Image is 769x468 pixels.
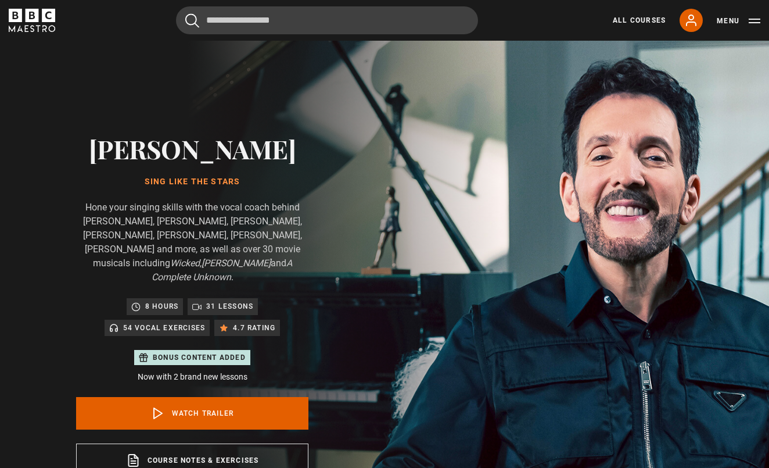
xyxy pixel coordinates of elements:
[613,15,666,26] a: All Courses
[76,134,308,163] h2: [PERSON_NAME]
[76,177,308,187] h1: Sing Like the Stars
[145,301,178,312] p: 8 hours
[152,258,292,283] i: A Complete Unknown
[202,258,271,269] i: [PERSON_NAME]
[123,322,206,334] p: 54 Vocal Exercises
[76,371,308,383] p: Now with 2 brand new lessons
[76,201,308,284] p: Hone your singing skills with the vocal coach behind [PERSON_NAME], [PERSON_NAME], [PERSON_NAME],...
[185,13,199,28] button: Submit the search query
[717,15,760,27] button: Toggle navigation
[76,397,308,430] a: Watch Trailer
[233,322,275,334] p: 4.7 rating
[153,352,246,363] p: Bonus content added
[170,258,200,269] i: Wicked
[206,301,253,312] p: 31 lessons
[9,9,55,32] svg: BBC Maestro
[176,6,478,34] input: Search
